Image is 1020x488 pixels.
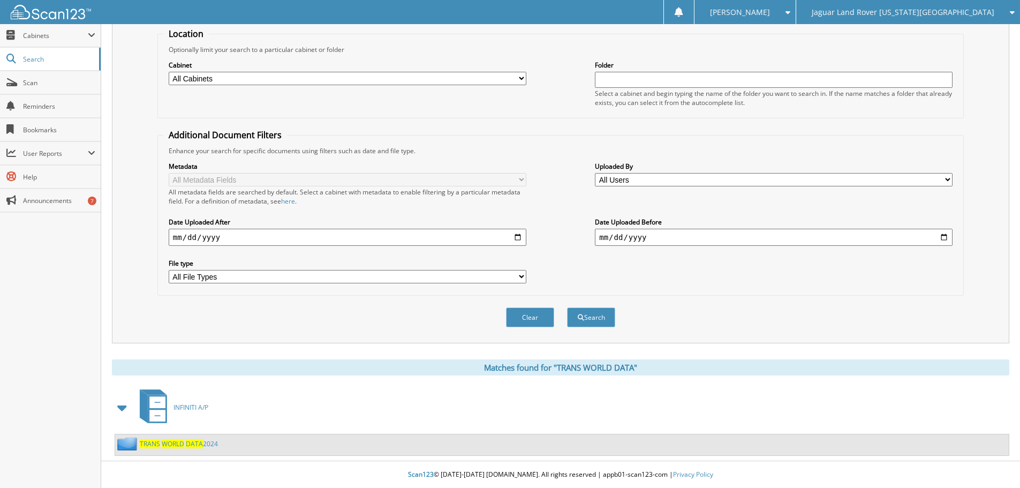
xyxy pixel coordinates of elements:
[23,149,88,158] span: User Reports
[595,217,953,227] label: Date Uploaded Before
[88,197,96,205] div: 7
[162,439,184,448] span: WORLD
[163,45,958,54] div: Optionally limit your search to a particular cabinet or folder
[186,439,203,448] span: DATA
[595,162,953,171] label: Uploaded By
[710,9,770,16] span: [PERSON_NAME]
[567,307,615,327] button: Search
[133,386,208,429] a: INFINITI A/P
[595,61,953,70] label: Folder
[169,61,526,70] label: Cabinet
[408,470,434,479] span: Scan123
[812,9,994,16] span: Jaguar Land Rover [US_STATE][GEOGRAPHIC_DATA]
[169,229,526,246] input: start
[169,187,526,206] div: All metadata fields are searched by default. Select a cabinet with metadata to enable filtering b...
[163,146,958,155] div: Enhance your search for specific documents using filters such as date and file type.
[23,172,95,182] span: Help
[117,437,140,451] img: folder2.png
[23,102,95,111] span: Reminders
[173,403,208,412] span: INFINITI A/P
[169,162,526,171] label: Metadata
[163,129,287,141] legend: Additional Document Filters
[23,55,94,64] span: Search
[595,89,953,107] div: Select a cabinet and begin typing the name of the folder you want to search in. If the name match...
[112,359,1009,376] div: Matches found for "TRANS WORLD DATA"
[11,5,91,19] img: scan123-logo-white.svg
[140,439,160,448] span: TRANS
[23,78,95,87] span: Scan
[673,470,713,479] a: Privacy Policy
[23,196,95,205] span: Announcements
[281,197,295,206] a: here
[169,259,526,268] label: File type
[163,28,209,40] legend: Location
[169,217,526,227] label: Date Uploaded After
[506,307,554,327] button: Clear
[595,229,953,246] input: end
[101,462,1020,488] div: © [DATE]-[DATE] [DOMAIN_NAME]. All rights reserved | appb01-scan123-com |
[140,439,218,448] a: TRANS WORLD DATA2024
[23,31,88,40] span: Cabinets
[23,125,95,134] span: Bookmarks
